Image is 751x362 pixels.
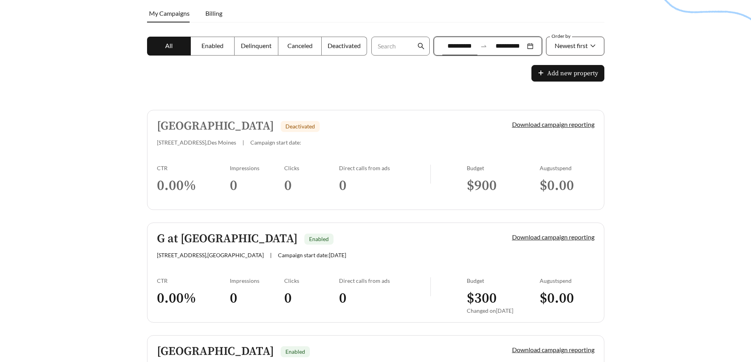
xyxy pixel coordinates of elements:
[540,177,594,195] h3: $ 0.00
[512,346,594,353] a: Download campaign reporting
[157,252,264,258] span: [STREET_ADDRESS] , [GEOGRAPHIC_DATA]
[284,277,339,284] div: Clicks
[147,223,604,323] a: G at [GEOGRAPHIC_DATA]Enabled[STREET_ADDRESS],[GEOGRAPHIC_DATA]|Campaign start date:[DATE]Downloa...
[467,307,540,314] div: Changed on [DATE]
[205,9,222,17] span: Billing
[230,165,285,171] div: Impressions
[540,290,594,307] h3: $ 0.00
[157,290,230,307] h3: 0.00 %
[157,277,230,284] div: CTR
[467,165,540,171] div: Budget
[512,233,594,241] a: Download campaign reporting
[285,123,315,130] span: Deactivated
[480,43,487,50] span: swap-right
[339,165,430,171] div: Direct calls from ads
[339,177,430,195] h3: 0
[157,139,236,146] span: [STREET_ADDRESS] , Des Moines
[284,165,339,171] div: Clicks
[149,9,190,17] span: My Campaigns
[309,236,329,242] span: Enabled
[467,277,540,284] div: Budget
[230,290,285,307] h3: 0
[241,42,272,49] span: Delinquent
[147,110,604,210] a: [GEOGRAPHIC_DATA]Deactivated[STREET_ADDRESS],Des Moines|Campaign start date:Download campaign rep...
[555,42,588,49] span: Newest first
[201,42,224,49] span: Enabled
[157,177,230,195] h3: 0.00 %
[157,120,274,133] h5: [GEOGRAPHIC_DATA]
[467,177,540,195] h3: $ 900
[467,290,540,307] h3: $ 300
[287,42,313,49] span: Canceled
[339,277,430,284] div: Direct calls from ads
[157,345,274,358] h5: [GEOGRAPHIC_DATA]
[230,177,285,195] h3: 0
[230,277,285,284] div: Impressions
[540,165,594,171] div: August spend
[538,70,544,77] span: plus
[531,65,604,82] button: plusAdd new property
[157,232,298,245] h5: G at [GEOGRAPHIC_DATA]
[242,139,244,146] span: |
[540,277,594,284] div: August spend
[278,252,346,258] span: Campaign start date: [DATE]
[285,348,305,355] span: Enabled
[270,252,272,258] span: |
[430,277,431,296] img: line
[480,43,487,50] span: to
[430,165,431,184] img: line
[165,42,173,49] span: All
[284,177,339,195] h3: 0
[512,121,594,128] a: Download campaign reporting
[339,290,430,307] h3: 0
[250,139,301,146] span: Campaign start date:
[547,69,598,78] span: Add new property
[284,290,339,307] h3: 0
[328,42,361,49] span: Deactivated
[157,165,230,171] div: CTR
[417,43,425,50] span: search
